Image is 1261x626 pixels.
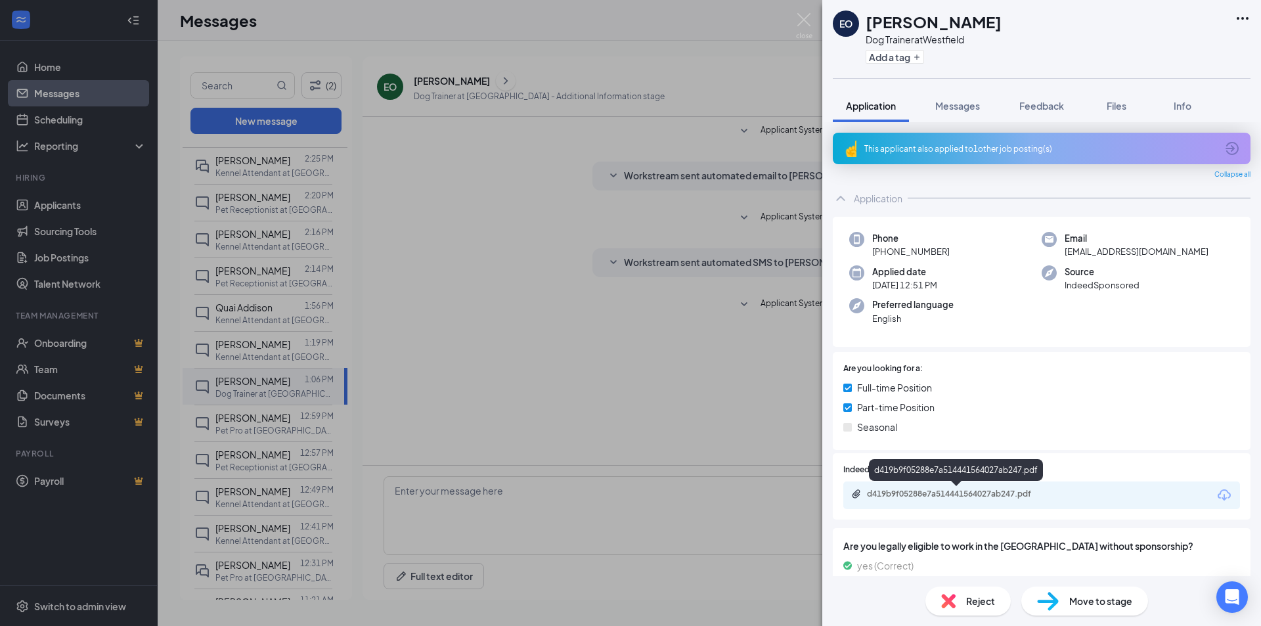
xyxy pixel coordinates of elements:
span: Reject [966,594,995,608]
span: Preferred language [872,298,954,311]
span: [PHONE_NUMBER] [872,245,950,258]
span: [DATE] 12:51 PM [872,279,937,292]
span: Collapse all [1214,169,1250,180]
span: Source [1065,265,1139,279]
span: Full-time Position [857,380,932,395]
span: English [872,312,954,325]
span: yes (Correct) [857,558,914,573]
svg: Ellipses [1235,11,1250,26]
svg: Download [1216,487,1232,503]
div: Dog Trainer at Westfield [866,33,1002,46]
span: Are you legally eligible to work in the [GEOGRAPHIC_DATA] without sponsorship? [843,539,1240,553]
h1: [PERSON_NAME] [866,11,1002,33]
span: Application [846,100,896,112]
svg: Plus [913,53,921,61]
span: Applied date [872,265,937,279]
div: Application [854,192,902,205]
span: Are you looking for a: [843,363,923,375]
div: d419b9f05288e7a514441564027ab247.pdf [869,459,1043,481]
div: This applicant also applied to 1 other job posting(s) [864,143,1216,154]
div: Open Intercom Messenger [1216,581,1248,613]
svg: Paperclip [851,489,862,499]
span: Move to stage [1069,594,1132,608]
span: IndeedSponsored [1065,279,1139,292]
span: Files [1107,100,1126,112]
span: Seasonal [857,420,897,434]
a: Paperclipd419b9f05288e7a514441564027ab247.pdf [851,489,1064,501]
div: d419b9f05288e7a514441564027ab247.pdf [867,489,1051,499]
span: Feedback [1019,100,1064,112]
span: [EMAIL_ADDRESS][DOMAIN_NAME] [1065,245,1208,258]
span: Phone [872,232,950,245]
span: Messages [935,100,980,112]
button: PlusAdd a tag [866,50,924,64]
div: EO [839,17,852,30]
svg: ArrowCircle [1224,141,1240,156]
span: Email [1065,232,1208,245]
span: Part-time Position [857,400,935,414]
span: Indeed Resume [843,464,901,476]
svg: ChevronUp [833,190,849,206]
span: Info [1174,100,1191,112]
